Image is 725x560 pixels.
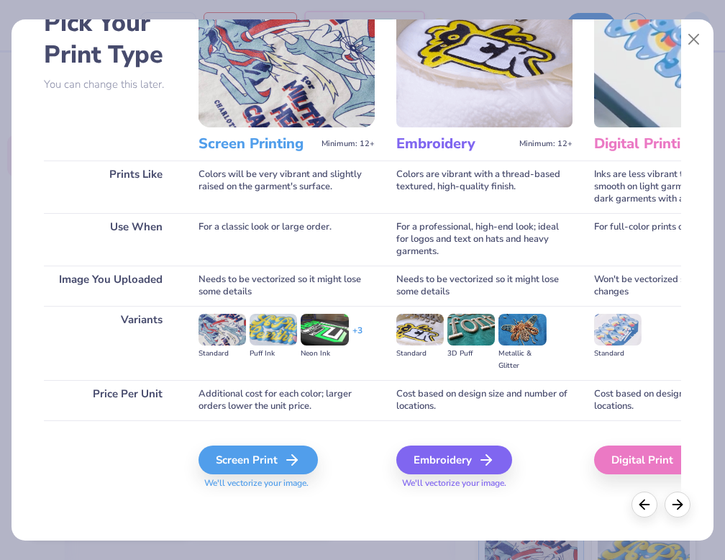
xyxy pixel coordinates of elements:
[44,7,177,71] h2: Pick Your Print Type
[199,135,316,153] h3: Screen Printing
[519,139,573,149] span: Minimum: 12+
[352,325,362,349] div: + 3
[44,78,177,91] p: You can change this later.
[396,477,573,489] span: We'll vectorize your image.
[44,266,177,306] div: Image You Uploaded
[594,446,713,474] div: Digital Print
[301,314,348,346] img: Neon Ink
[44,213,177,266] div: Use When
[301,348,348,360] div: Neon Ink
[199,477,375,489] span: We'll vectorize your image.
[199,314,246,346] img: Standard
[594,348,642,360] div: Standard
[396,314,444,346] img: Standard
[199,213,375,266] div: For a classic look or large order.
[396,161,573,213] div: Colors are vibrant with a thread-based textured, high-quality finish.
[199,266,375,306] div: Needs to be vectorized so it might lose some details
[396,348,444,360] div: Standard
[44,306,177,380] div: Variants
[498,348,546,372] div: Metallic & Glitter
[199,446,318,474] div: Screen Print
[396,266,573,306] div: Needs to be vectorized so it might lose some details
[322,139,375,149] span: Minimum: 12+
[199,348,246,360] div: Standard
[594,314,642,346] img: Standard
[680,26,708,53] button: Close
[396,446,512,474] div: Embroidery
[447,314,495,346] img: 3D Puff
[594,135,711,153] h3: Digital Printing
[396,380,573,420] div: Cost based on design size and number of locations.
[498,314,546,346] img: Metallic & Glitter
[44,380,177,420] div: Price Per Unit
[44,161,177,213] div: Prints Like
[199,161,375,213] div: Colors will be very vibrant and slightly raised on the garment's surface.
[396,213,573,266] div: For a professional, high-end look; ideal for logos and text on hats and heavy garments.
[396,135,514,153] h3: Embroidery
[250,314,297,346] img: Puff Ink
[250,348,297,360] div: Puff Ink
[447,348,495,360] div: 3D Puff
[199,380,375,420] div: Additional cost for each color; larger orders lower the unit price.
